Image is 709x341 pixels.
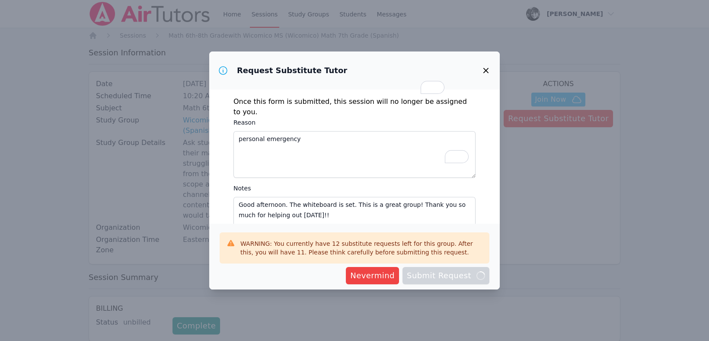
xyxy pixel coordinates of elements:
p: Once this form is submitted, this session will no longer be assigned to you. [233,97,476,117]
div: WARNING: You currently have 12 substitute requests left for this group. After this, you will have... [240,239,482,257]
textarea: To enrich screen reader interactions, please activate Accessibility in Grammarly extension settings [233,131,476,178]
textarea: To enrich screen reader interactions, please activate Accessibility in Grammarly extension settings [233,197,476,244]
h3: Request Substitute Tutor [237,65,347,76]
button: Submit Request [402,267,489,284]
span: Submit Request [407,270,485,282]
button: Nevermind [346,267,399,284]
span: Nevermind [350,270,395,282]
label: Notes [233,183,476,193]
label: Reason [233,117,476,128]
